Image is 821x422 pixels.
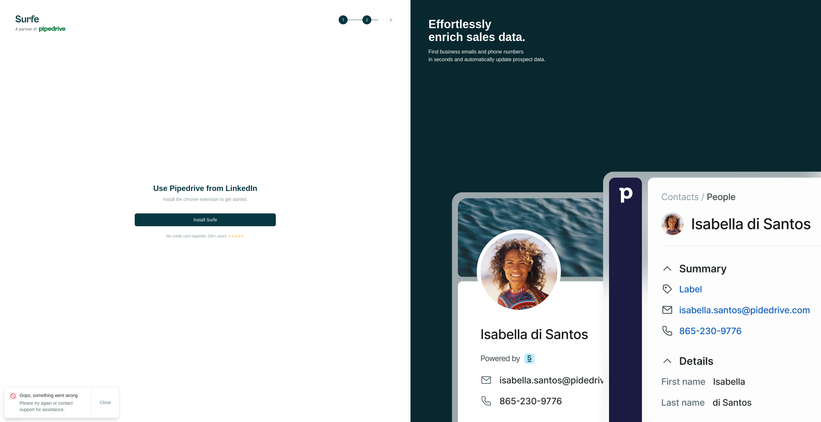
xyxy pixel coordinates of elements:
[100,399,111,406] span: Close
[428,31,803,44] p: enrich sales data.
[339,15,395,24] img: Step 2
[141,196,269,203] p: Install the chrome extension to get started.
[20,392,91,399] p: Oops, something went wrong
[15,15,65,32] img: Surfe's logo
[193,217,217,223] span: Install Surfe
[135,213,276,226] button: Install Surfe
[428,48,803,56] p: Find business emails and phone numbers
[166,233,227,239] span: No credit card required. 20k+ users
[428,56,803,63] p: in seconds and automatically update prospect data.
[20,400,91,413] p: Please try again or contact support for assistance.
[141,183,269,194] h1: Use Pipedrive from LinkedIn
[452,170,821,422] img: Surfe Stock Photo - Selling good vibes
[95,397,116,408] button: Close
[428,18,803,31] p: Effortlessly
